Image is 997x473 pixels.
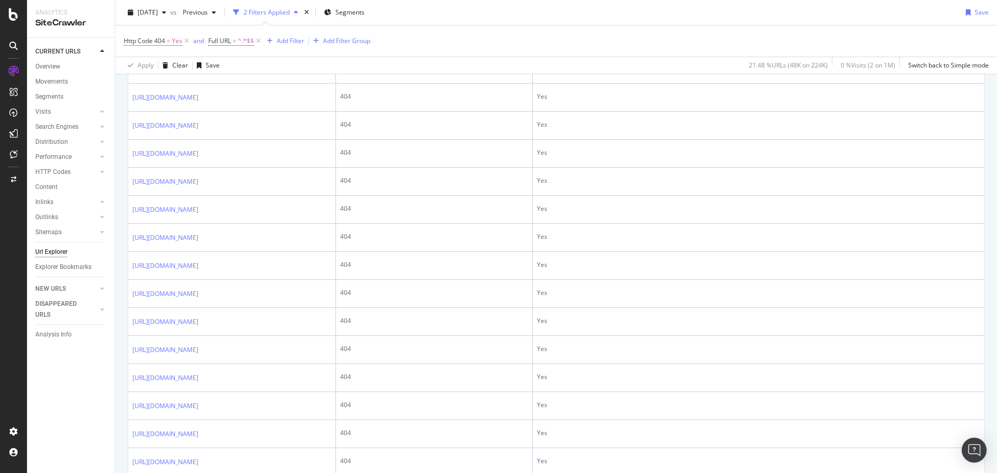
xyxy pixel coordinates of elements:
button: Switch back to Simple mode [904,57,989,74]
a: Visits [35,106,97,117]
div: Yes [537,400,980,410]
div: Yes [537,120,980,129]
div: Analytics [35,8,106,17]
button: Previous [179,4,220,21]
span: Yes [172,34,182,48]
div: Search Engines [35,121,78,132]
div: 21.48 % URLs ( 48K on 224K ) [749,61,828,70]
div: Overview [35,61,60,72]
div: Visits [35,106,51,117]
div: Save [206,61,220,70]
div: Sitemaps [35,227,62,238]
button: and [193,36,204,46]
a: Url Explorer [35,247,107,258]
div: Yes [537,204,980,213]
a: [URL][DOMAIN_NAME] [132,177,198,187]
div: 404 [340,232,528,241]
div: Yes [537,344,980,354]
button: Clear [158,57,188,74]
a: HTTP Codes [35,167,97,178]
a: [URL][DOMAIN_NAME] [132,148,198,159]
a: [URL][DOMAIN_NAME] [132,401,198,411]
div: Yes [537,428,980,438]
a: [URL][DOMAIN_NAME] [132,92,198,103]
a: Distribution [35,137,97,147]
div: Yes [537,232,980,241]
div: 404 [340,456,528,466]
a: Content [35,182,107,193]
a: [URL][DOMAIN_NAME] [132,373,198,383]
div: 404 [340,372,528,382]
a: Explorer Bookmarks [35,262,107,273]
span: Previous [179,8,208,17]
div: Movements [35,76,68,87]
a: Performance [35,152,97,163]
a: [URL][DOMAIN_NAME] [132,457,198,467]
div: Save [975,8,989,17]
a: Sitemaps [35,227,97,238]
a: [URL][DOMAIN_NAME] [132,429,198,439]
button: Add Filter [263,35,304,47]
button: Apply [124,57,154,74]
button: Save [962,4,989,21]
div: Yes [537,316,980,326]
span: Full URL [208,36,231,45]
div: 404 [340,428,528,438]
a: Search Engines [35,121,97,132]
div: Inlinks [35,197,53,208]
button: [DATE] [124,4,170,21]
div: SiteCrawler [35,17,106,29]
div: NEW URLS [35,283,66,294]
div: 404 [340,344,528,354]
div: Add Filter [277,36,304,45]
div: Yes [537,92,980,101]
div: Yes [537,288,980,298]
div: 404 [340,148,528,157]
span: = [167,36,170,45]
div: Content [35,182,58,193]
div: 404 [340,120,528,129]
button: Save [193,57,220,74]
div: Apply [138,61,154,70]
div: Outlinks [35,212,58,223]
div: 0 % Visits ( 2 on 1M ) [841,61,895,70]
div: Yes [537,372,980,382]
a: Analysis Info [35,329,107,340]
div: 404 [340,316,528,326]
div: Yes [537,176,980,185]
div: Yes [537,260,980,269]
div: 2 Filters Applied [244,8,290,17]
a: NEW URLS [35,283,97,294]
a: [URL][DOMAIN_NAME] [132,345,198,355]
div: Add Filter Group [323,36,370,45]
a: Movements [35,76,107,87]
div: 404 [340,204,528,213]
a: DISAPPEARED URLS [35,299,97,320]
div: Open Intercom Messenger [962,438,987,463]
div: Url Explorer [35,247,68,258]
div: 404 [340,92,528,101]
span: = [233,36,236,45]
button: 2 Filters Applied [229,4,302,21]
a: Outlinks [35,212,97,223]
button: Add Filter Group [309,35,370,47]
span: ^.*$$ [238,34,254,48]
div: Performance [35,152,72,163]
a: [URL][DOMAIN_NAME] [132,205,198,215]
div: 404 [340,176,528,185]
a: Inlinks [35,197,97,208]
div: Yes [537,456,980,466]
span: vs [170,8,179,17]
div: and [193,36,204,45]
div: Yes [537,148,980,157]
button: Segments [320,4,369,21]
a: Segments [35,91,107,102]
div: Explorer Bookmarks [35,262,91,273]
div: 404 [340,288,528,298]
div: DISAPPEARED URLS [35,299,88,320]
div: Analysis Info [35,329,72,340]
span: Http Code 404 [124,36,165,45]
div: Segments [35,91,63,102]
div: Distribution [35,137,68,147]
div: 404 [340,400,528,410]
